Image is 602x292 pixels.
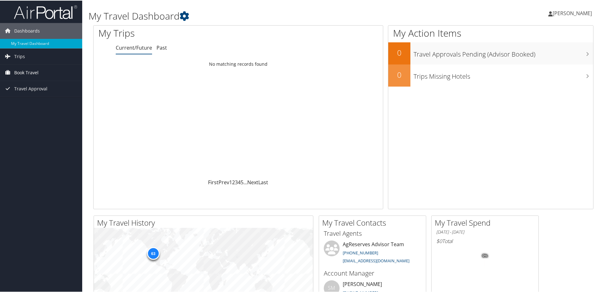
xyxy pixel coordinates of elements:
h3: Account Manager [324,268,421,277]
a: 1 [229,178,232,185]
h1: My Trips [98,26,258,39]
div: 63 [147,246,159,259]
a: 4 [238,178,241,185]
a: Next [247,178,258,185]
a: [PHONE_NUMBER] [343,249,378,255]
a: 5 [241,178,243,185]
a: [EMAIL_ADDRESS][DOMAIN_NAME] [343,257,409,263]
tspan: 0% [482,253,488,257]
li: AgReserves Advisor Team [321,240,424,266]
a: 0Travel Approvals Pending (Advisor Booked) [388,42,593,64]
a: 3 [235,178,238,185]
a: Current/Future [116,44,152,51]
h2: 0 [388,47,410,58]
span: Dashboards [14,22,40,38]
h1: My Action Items [388,26,593,39]
span: Trips [14,48,25,64]
span: Travel Approval [14,80,47,96]
h6: [DATE] - [DATE] [436,228,534,234]
span: … [243,178,247,185]
a: 0Trips Missing Hotels [388,64,593,86]
h2: My Travel Spend [435,217,538,228]
a: 2 [232,178,235,185]
h2: My Travel History [97,217,313,228]
a: [PERSON_NAME] [548,3,598,22]
h3: Travel Agents [324,228,421,237]
img: airportal-logo.png [14,4,77,19]
a: First [208,178,218,185]
h6: Total [436,237,534,244]
a: Prev [218,178,229,185]
h1: My Travel Dashboard [89,9,428,22]
td: No matching records found [94,58,383,69]
h2: My Travel Contacts [322,217,426,228]
span: Book Travel [14,64,39,80]
h3: Trips Missing Hotels [414,68,593,80]
span: [PERSON_NAME] [553,9,592,16]
h3: Travel Approvals Pending (Advisor Booked) [414,46,593,58]
a: Last [258,178,268,185]
h2: 0 [388,69,410,80]
span: $0 [436,237,442,244]
a: Past [157,44,167,51]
